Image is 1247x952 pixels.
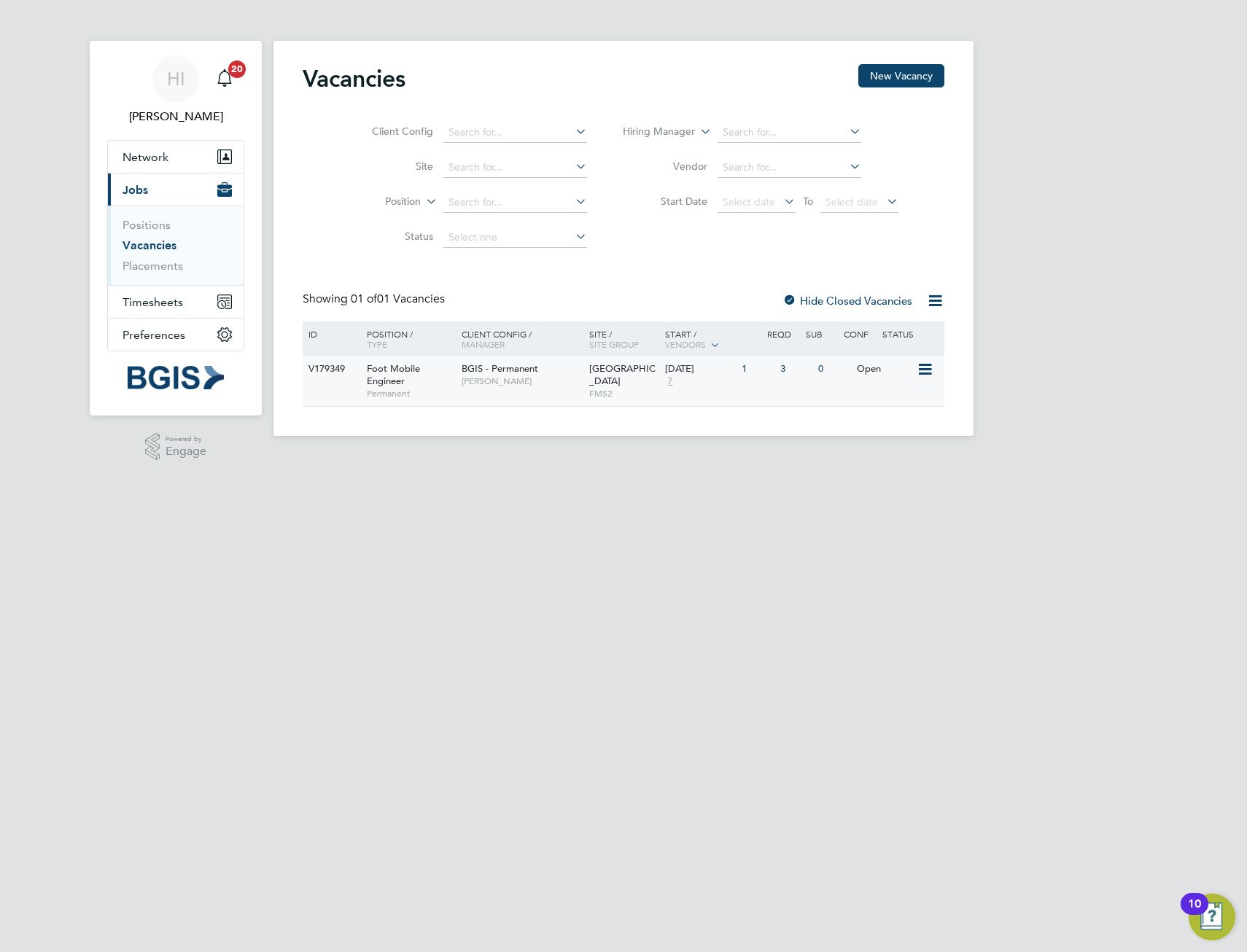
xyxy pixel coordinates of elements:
div: 10 [1188,904,1201,923]
img: bgis-logo-retina.png [128,366,224,389]
span: 01 Vacancies [351,292,445,306]
span: Permanent [367,388,454,399]
span: FMS2 [589,388,659,399]
span: 01 of [351,292,377,306]
span: Network [123,150,168,164]
button: New Vacancy [858,64,944,87]
div: 1 [738,356,776,383]
button: Preferences [108,319,244,351]
a: Vacancies [123,238,176,252]
div: Status [879,321,942,346]
label: Vendor [623,160,707,173]
span: Preferences [123,328,185,342]
span: Select date [825,195,878,208]
input: Search for... [443,192,587,213]
div: [DATE] [665,363,734,375]
span: Hamza Idris [107,108,244,125]
h2: Vacancies [303,64,405,93]
button: Network [108,141,244,173]
input: Search for... [443,157,587,178]
span: Jobs [123,183,148,197]
span: 7 [665,375,675,388]
span: Vendors [665,338,706,350]
span: Type [367,338,387,350]
span: Site Group [589,338,639,350]
label: Position [337,195,421,209]
button: Jobs [108,173,244,206]
label: Client Config [349,125,433,138]
button: Timesheets [108,286,244,318]
span: [PERSON_NAME] [462,375,582,387]
span: HI [167,69,185,88]
span: BGIS - Permanent [462,362,538,375]
div: Showing [303,292,448,307]
div: V179349 [305,356,356,383]
span: Timesheets [123,295,183,309]
a: 20 [210,55,239,102]
span: Manager [462,338,505,350]
div: Sub [802,321,840,346]
a: Placements [123,259,183,273]
div: 3 [777,356,815,383]
span: Foot Mobile Engineer [367,362,420,387]
input: Search for... [718,122,861,143]
div: Open [853,356,917,383]
span: Select date [723,195,775,208]
input: Search for... [718,157,861,178]
label: Hide Closed Vacancies [782,294,912,308]
div: Jobs [108,206,244,285]
span: To [799,192,817,211]
div: Conf [840,321,878,346]
span: Powered by [166,433,206,445]
div: Position / [356,321,458,356]
button: Open Resource Center, 10 new notifications [1189,894,1235,940]
div: Site / [586,321,662,356]
div: Client Config / [458,321,586,356]
div: 0 [815,356,852,383]
label: Status [349,230,433,243]
label: Start Date [623,195,707,208]
a: Go to home page [107,366,244,389]
label: Hiring Manager [611,125,695,139]
a: HI[PERSON_NAME] [107,55,244,125]
input: Search for... [443,122,587,143]
a: Powered byEngage [145,433,207,461]
div: Reqd [764,321,801,346]
div: ID [305,321,356,346]
span: [GEOGRAPHIC_DATA] [589,362,656,387]
span: 20 [228,61,246,78]
span: Engage [166,445,206,458]
nav: Main navigation [90,41,262,415]
label: Site [349,160,433,173]
a: Positions [123,218,171,232]
input: Select one [443,227,587,248]
div: Start / [661,321,764,358]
